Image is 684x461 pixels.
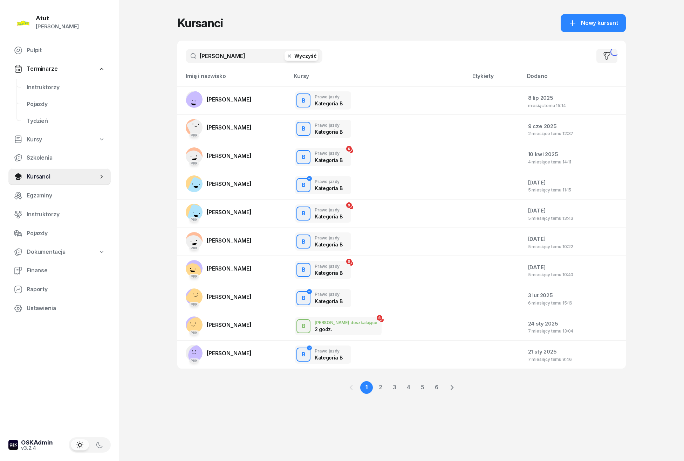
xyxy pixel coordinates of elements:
[186,49,322,63] input: Szukaj
[315,214,342,219] div: Kategoria B
[296,348,310,362] button: B
[8,440,18,450] img: logo-xs-dark@2x.png
[528,329,620,333] div: 7 miesięcy temu 13:04
[299,236,308,248] div: B
[315,185,342,191] div: Kategoria B
[416,381,429,394] a: 5
[21,113,111,130] a: Tydzień
[36,15,79,21] div: Atut
[207,152,252,159] span: [PERSON_NAME]
[27,83,105,92] span: Instruktorzy
[8,168,111,185] a: Kursanci
[21,79,111,96] a: Instruktorzy
[315,95,342,99] div: Prawo jazdy
[27,304,105,313] span: Ustawienia
[315,320,377,325] div: [PERSON_NAME] doszkalające
[528,291,620,300] div: 3 lut 2025
[27,135,42,144] span: Kursy
[315,298,342,304] div: Kategoria B
[27,153,105,162] span: Szkolenia
[21,440,53,446] div: OSKAdmin
[296,291,310,305] button: B
[315,264,342,268] div: Prawo jazdy
[528,272,620,277] div: 5 miesięcy temu 10:40
[315,236,342,240] div: Prawo jazdy
[207,180,252,187] span: [PERSON_NAME]
[8,281,111,298] a: Raporty
[528,178,620,187] div: [DATE]
[315,326,351,332] div: 2 godz.
[189,246,199,250] div: PKK
[528,235,620,244] div: [DATE]
[296,93,310,107] button: B
[186,316,252,333] a: PKK[PERSON_NAME]
[186,260,252,277] a: PKK[PERSON_NAME]
[186,288,252,305] a: PKK[PERSON_NAME]
[186,232,252,249] a: PKK[PERSON_NAME]
[177,17,223,29] h1: Kursanci
[186,175,252,192] a: [PERSON_NAME]
[21,96,111,113] a: Pojazdy
[289,71,468,86] th: Kursy
[8,300,111,317] a: Ustawienia
[315,179,342,184] div: Prawo jazdy
[207,265,252,272] span: [PERSON_NAME]
[528,244,620,249] div: 5 miesięcy temu 10:22
[315,151,342,155] div: Prawo jazdy
[207,124,252,131] span: [PERSON_NAME]
[299,292,308,304] div: B
[36,22,79,31] div: [PERSON_NAME]
[528,93,620,103] div: 8 lip 2025
[186,147,252,164] a: PKK[PERSON_NAME]
[360,381,373,394] a: 1
[296,207,310,221] button: B
[207,293,252,300] span: [PERSON_NAME]
[528,122,620,131] div: 9 cze 2025
[528,206,620,215] div: [DATE]
[528,150,620,159] div: 10 kwi 2025
[189,161,199,166] div: PKK
[207,350,252,357] span: [PERSON_NAME]
[388,381,401,394] a: 3
[207,237,252,244] span: [PERSON_NAME]
[374,381,387,394] a: 2
[8,206,111,223] a: Instruktorzy
[528,301,620,305] div: 6 miesięcy temu 15:16
[189,330,199,335] div: PKK
[189,358,199,363] div: PKK
[296,319,310,333] button: B
[296,150,310,164] button: B
[299,320,308,332] div: B
[189,217,199,222] div: PKK
[8,225,111,242] a: Pojazdy
[315,123,342,127] div: Prawo jazdy
[186,91,252,108] a: [PERSON_NAME]
[27,117,105,126] span: Tydzień
[27,64,57,74] span: Terminarze
[528,103,620,108] div: miesiąc temu 15:14
[299,264,308,276] div: B
[315,129,342,135] div: Kategoria B
[315,292,342,296] div: Prawo jazdy
[315,355,342,361] div: Kategoria B
[315,349,342,353] div: Prawo jazdy
[27,210,105,219] span: Instruktorzy
[296,235,310,249] button: B
[186,119,252,136] a: PKK[PERSON_NAME]
[581,19,618,28] span: Nowy kursant
[561,14,626,32] a: Nowy kursant
[186,345,252,362] a: PKK[PERSON_NAME]
[296,178,310,192] button: B
[27,172,98,181] span: Kursanci
[27,100,105,109] span: Pojazdy
[528,347,620,356] div: 21 sty 2025
[207,209,252,216] span: [PERSON_NAME]
[207,321,252,328] span: [PERSON_NAME]
[285,51,318,61] button: Wyczyść
[528,357,620,362] div: 7 miesięcy temu 9:46
[528,216,620,221] div: 5 miesięcy temu 13:43
[27,191,105,200] span: Egzaminy
[528,263,620,272] div: [DATE]
[402,381,415,394] a: 4
[21,446,53,450] div: v3.2.4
